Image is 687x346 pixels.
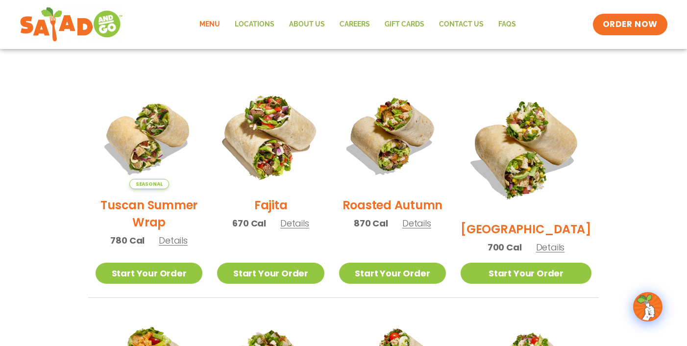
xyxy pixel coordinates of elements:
[96,197,202,231] h2: Tuscan Summer Wrap
[603,19,658,30] span: ORDER NOW
[208,73,333,198] img: Product photo for Fajita Wrap
[282,13,332,36] a: About Us
[634,293,662,321] img: wpChatIcon
[129,179,169,189] span: Seasonal
[536,241,565,253] span: Details
[254,197,288,214] h2: Fajita
[354,217,388,230] span: 870 Cal
[192,13,227,36] a: Menu
[96,263,202,284] a: Start Your Order
[192,13,523,36] nav: Menu
[227,13,282,36] a: Locations
[159,234,188,247] span: Details
[339,263,446,284] a: Start Your Order
[332,13,377,36] a: Careers
[20,5,123,44] img: new-SAG-logo-768×292
[217,263,324,284] a: Start Your Order
[280,217,309,229] span: Details
[339,82,446,189] img: Product photo for Roasted Autumn Wrap
[402,217,431,229] span: Details
[491,13,523,36] a: FAQs
[593,14,667,35] a: ORDER NOW
[232,217,266,230] span: 670 Cal
[432,13,491,36] a: Contact Us
[461,221,591,238] h2: [GEOGRAPHIC_DATA]
[377,13,432,36] a: GIFT CARDS
[461,82,591,213] img: Product photo for BBQ Ranch Wrap
[96,82,202,189] img: Product photo for Tuscan Summer Wrap
[110,234,145,247] span: 780 Cal
[488,241,522,254] span: 700 Cal
[343,197,443,214] h2: Roasted Autumn
[461,263,591,284] a: Start Your Order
